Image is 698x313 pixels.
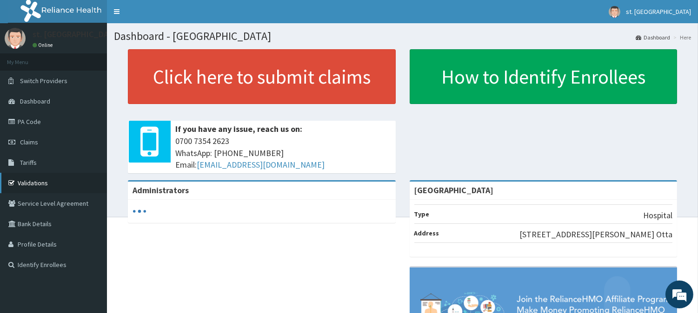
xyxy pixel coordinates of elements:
[414,229,439,237] b: Address
[20,77,67,85] span: Switch Providers
[175,124,302,134] b: If you have any issue, reach us on:
[33,42,55,48] a: Online
[54,96,128,190] span: We're online!
[410,49,678,104] a: How to Identify Enrollees
[609,6,620,18] img: User Image
[128,49,396,104] a: Click here to submit claims
[626,7,691,16] span: st. [GEOGRAPHIC_DATA]
[643,209,672,222] p: Hospital
[197,159,325,170] a: [EMAIL_ADDRESS][DOMAIN_NAME]
[114,30,691,42] h1: Dashboard - [GEOGRAPHIC_DATA]
[414,210,430,218] b: Type
[20,158,37,167] span: Tariffs
[519,228,672,241] p: [STREET_ADDRESS][PERSON_NAME] Otta
[5,28,26,49] img: User Image
[48,52,156,64] div: Chat with us now
[33,30,120,39] p: st. [GEOGRAPHIC_DATA]
[414,185,494,196] strong: [GEOGRAPHIC_DATA]
[17,46,38,70] img: d_794563401_company_1708531726252_794563401
[20,138,38,146] span: Claims
[671,33,691,41] li: Here
[133,204,146,218] svg: audio-loading
[175,135,391,171] span: 0700 7354 2623 WhatsApp: [PHONE_NUMBER] Email:
[153,5,175,27] div: Minimize live chat window
[133,185,189,196] b: Administrators
[636,33,670,41] a: Dashboard
[20,97,50,105] span: Dashboard
[5,212,177,244] textarea: Type your message and hit 'Enter'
